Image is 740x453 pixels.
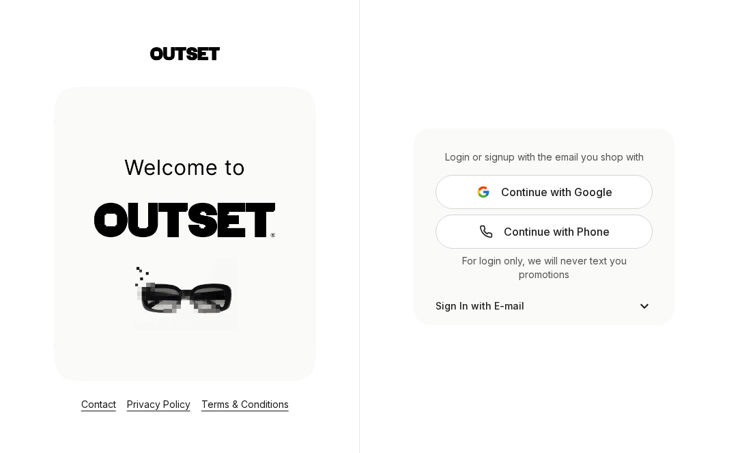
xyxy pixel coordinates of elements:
a: Continue with Phone [436,215,653,249]
span: Continue with Google [501,184,612,200]
div: For login only, we will never text you promotions [436,254,653,282]
span: Sign In with E-mail [436,299,524,313]
div: Login or signup with the email you shop with [436,150,653,164]
img: Login Layout Image [54,86,316,381]
a: Terms & Conditions [201,398,289,410]
button: Continue with Google [436,175,653,209]
button: Sign In with E-mail [436,298,653,314]
span: Continue with Phone [504,223,610,240]
a: Contact [81,398,116,410]
a: Privacy Policy [127,398,190,410]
